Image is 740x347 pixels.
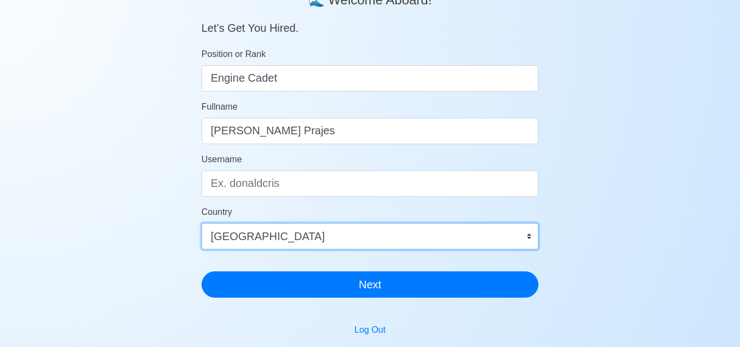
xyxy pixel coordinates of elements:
[202,170,539,197] input: Ex. donaldcris
[347,320,393,340] button: Log Out
[202,65,539,92] input: ex. 2nd Officer w/Master License
[202,102,238,111] span: Fullname
[202,8,539,35] h5: Let’s Get You Hired.
[202,155,242,164] span: Username
[202,49,266,59] span: Position or Rank
[202,118,539,144] input: Your Fullname
[202,271,539,298] button: Next
[202,206,232,219] label: Country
